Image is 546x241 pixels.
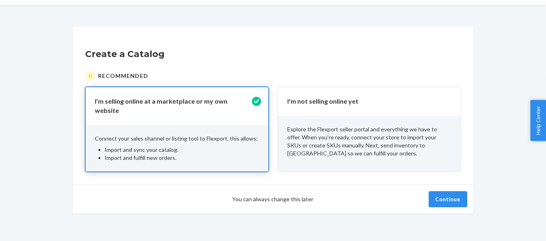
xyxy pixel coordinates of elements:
p: I'm not selling online yet [288,97,442,106]
p: Explore the Flexport seller portal and everything we have to offer. When you’re ready, connect yo... [288,125,451,157]
span: Recommended [98,72,149,80]
button: I'm not selling online yetExplore the Flexport seller portal and everything we have to offer. Whe... [278,87,461,172]
p: Connect your sales channel or listing tool to Flexport, this allows: [95,135,259,143]
span: Import and sync your catalog. [105,146,179,153]
span: You can always change this later [233,195,314,203]
span: Import and fulfill new orders. [105,154,177,161]
button: Help Center [530,100,546,141]
button: Continue [429,191,467,207]
h1: Create a Catalog [86,48,461,61]
button: I’m selling online at a marketplace or my own websiteConnect your sales channel or listing tool t... [86,87,268,172]
p: I’m selling online at a marketplace or my own website [95,97,249,115]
